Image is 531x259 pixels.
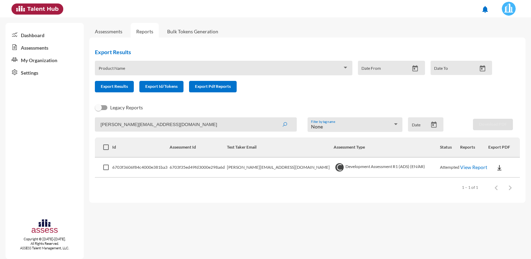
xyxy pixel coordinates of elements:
td: 6703f3606f84c4000e381ba3 [112,158,170,178]
a: Dashboard [6,28,84,41]
a: Reports [131,23,159,40]
button: Export Id/Tokens [139,81,183,92]
span: Export Id/Tokens [145,84,178,89]
th: Id [112,137,170,158]
button: Export Results [95,81,134,92]
button: Download PDF [473,119,513,130]
a: Assessments [95,28,122,34]
td: Development Assessment R1 (ADS) (EN/AR) [334,158,440,178]
img: assesscompany-logo.png [31,218,58,235]
button: Next page [503,181,517,194]
td: [PERSON_NAME][EMAIL_ADDRESS][DOMAIN_NAME] [227,158,334,178]
span: Export Pdf Reports [195,84,231,89]
button: Open calendar [409,65,421,72]
div: 1 – 1 of 1 [462,185,478,190]
th: Reports [460,137,488,158]
td: Attempted [440,158,460,178]
a: View Report [460,164,487,170]
button: Open calendar [428,121,440,128]
mat-icon: notifications [481,5,489,14]
input: Search by name, token, assessment type, etc. [95,117,297,132]
span: Export Results [101,84,128,89]
mat-paginator: Select page [95,178,520,197]
th: Export PDF [488,137,520,158]
h2: Export Results [95,49,498,55]
a: Bulk Tokens Generation [162,23,224,40]
p: Copyright © [DATE]-[DATE]. All Rights Reserved. ASSESS Talent Management, LLC. [6,237,84,250]
a: My Organization [6,53,84,66]
a: Assessments [6,41,84,53]
button: Previous page [489,181,503,194]
span: Download PDF [479,122,507,127]
button: Export Pdf Reports [189,81,237,92]
span: None [311,124,323,129]
a: Settings [6,66,84,78]
th: Status [440,137,460,158]
th: Assessment Id [170,137,227,158]
span: Legacy Reports [110,103,143,112]
button: Open calendar [476,65,489,72]
th: Assessment Type [334,137,440,158]
th: Test Taker Email [227,137,334,158]
td: 6703f35ed49fd3000e298a6d [170,158,227,178]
